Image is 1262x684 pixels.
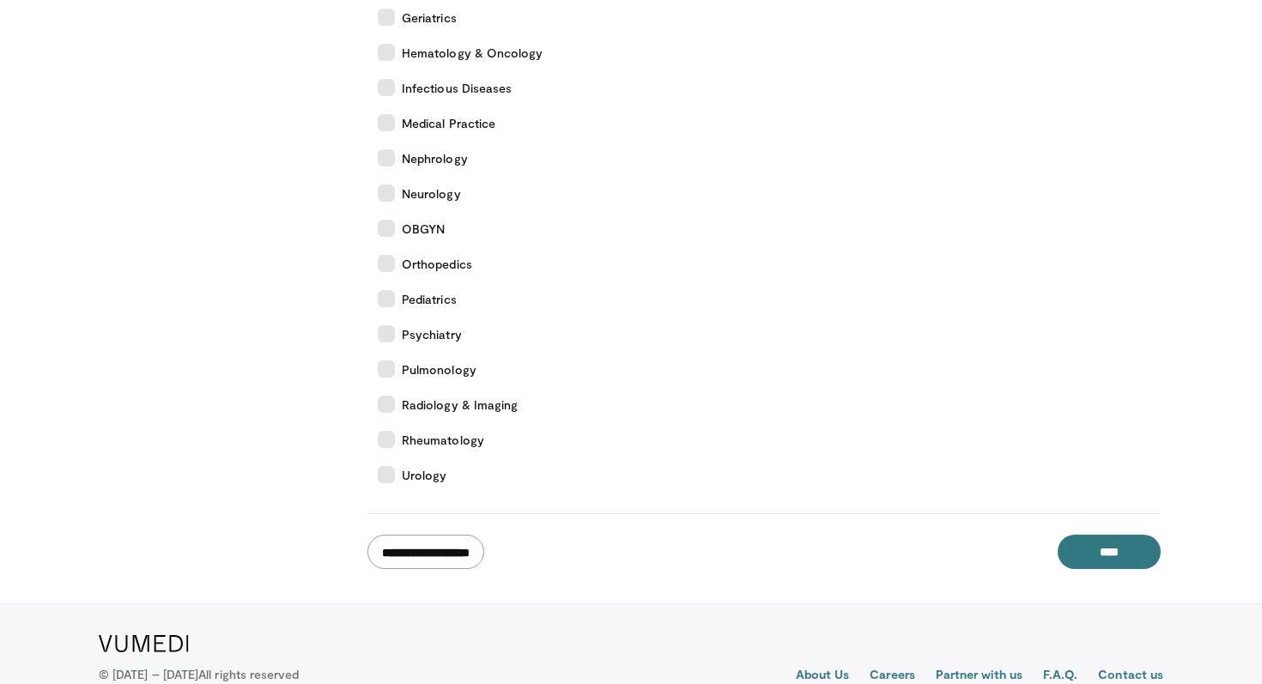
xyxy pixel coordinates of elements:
span: Rheumatology [402,431,484,449]
span: Nephrology [402,149,468,167]
span: All rights reserved [198,667,299,681]
span: Urology [402,466,447,484]
span: Neurology [402,185,461,203]
span: Orthopedics [402,255,472,273]
span: Medical Practice [402,114,495,132]
span: Pediatrics [402,290,457,308]
span: Hematology & Oncology [402,44,543,62]
img: VuMedi Logo [99,635,189,652]
span: Radiology & Imaging [402,396,518,414]
span: Geriatrics [402,9,457,27]
p: © [DATE] – [DATE] [99,666,300,683]
span: Psychiatry [402,325,462,343]
span: OBGYN [402,220,445,238]
span: Infectious Diseases [402,79,512,97]
span: Pulmonology [402,360,476,378]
